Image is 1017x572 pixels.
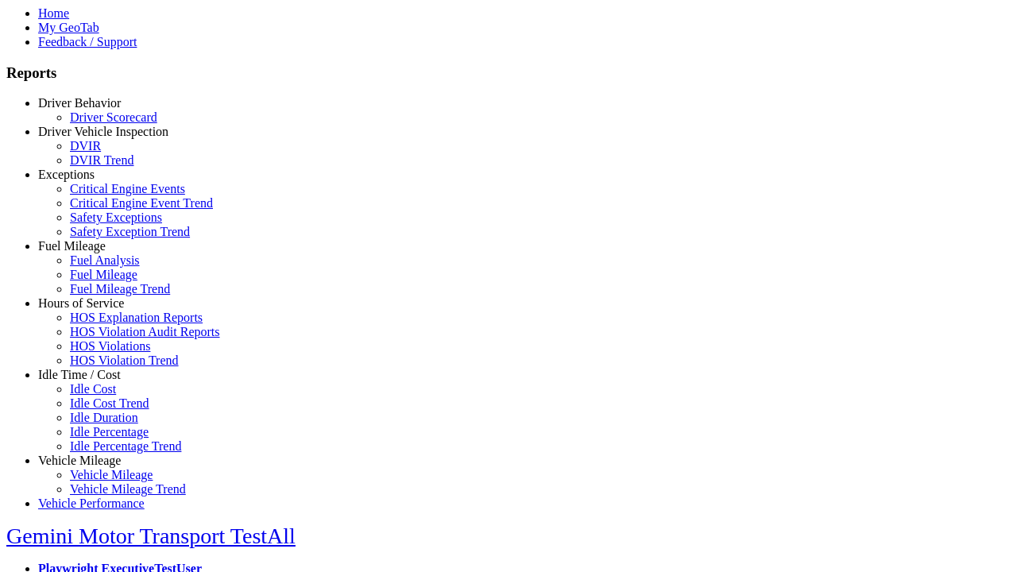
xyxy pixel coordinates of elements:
a: Gemini Motor Transport TestAll [6,524,296,548]
a: Idle Cost Trend [70,396,149,410]
a: Idle Cost [70,382,116,396]
a: Idle Time / Cost [38,368,121,381]
a: Hours of Service [38,296,124,310]
a: HOS Violation Audit Reports [70,325,220,338]
a: DVIR [70,139,101,153]
a: Driver Behavior [38,96,121,110]
a: Fuel Mileage Trend [70,282,170,296]
a: Idle Duration [70,411,138,424]
a: Driver Vehicle Inspection [38,125,168,138]
a: HOS Violations [70,339,150,353]
a: Fuel Mileage [70,268,137,281]
a: Safety Exceptions [70,211,162,224]
a: Idle Percentage Trend [70,439,181,453]
a: Fuel Analysis [70,253,140,267]
a: HOS Explanation Reports [70,311,203,324]
a: Vehicle Mileage [70,468,153,481]
a: Vehicle Mileage Trend [70,482,186,496]
a: Vehicle Performance [38,497,145,510]
a: Fuel Mileage [38,239,106,253]
a: My GeoTab [38,21,99,34]
a: Safety Exception Trend [70,225,190,238]
a: DVIR Trend [70,153,133,167]
a: Critical Engine Event Trend [70,196,213,210]
a: Exceptions [38,168,95,181]
a: Home [38,6,69,20]
a: Critical Engine Events [70,182,185,195]
a: HOS Violation Trend [70,354,179,367]
a: Idle Percentage [70,425,149,439]
a: Driver Scorecard [70,110,157,124]
a: Feedback / Support [38,35,137,48]
h3: Reports [6,64,1011,82]
a: Vehicle Mileage [38,454,121,467]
